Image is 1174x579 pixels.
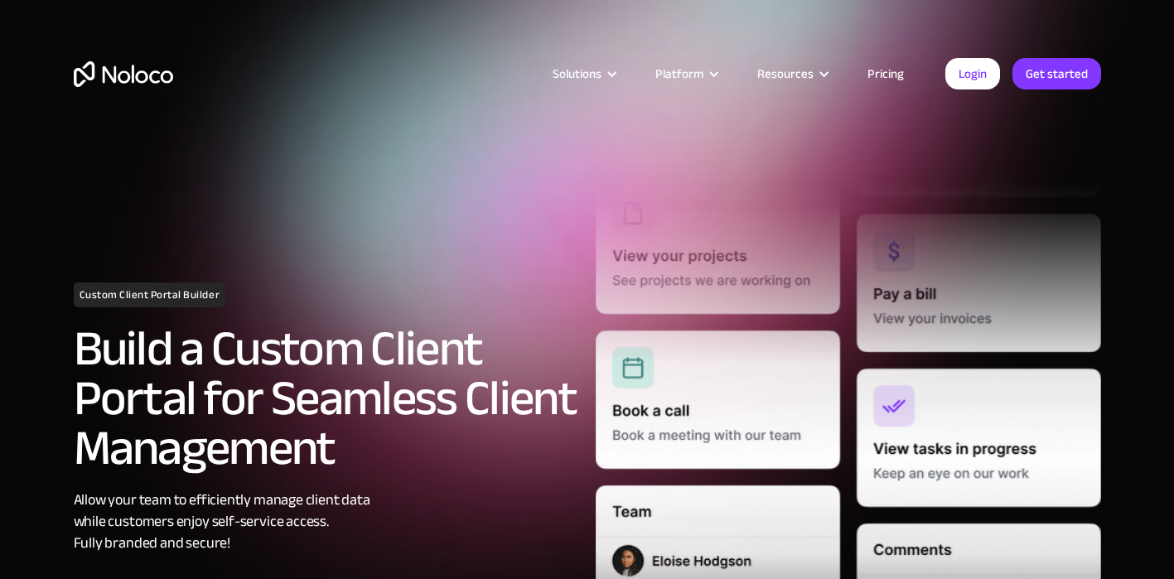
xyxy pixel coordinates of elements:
div: Platform [655,63,703,84]
div: Platform [635,63,737,84]
div: Solutions [532,63,635,84]
div: Resources [737,63,847,84]
h1: Custom Client Portal Builder [74,282,226,307]
div: Resources [757,63,814,84]
h2: Build a Custom Client Portal for Seamless Client Management [74,324,579,473]
div: Solutions [553,63,601,84]
a: home [74,61,173,87]
a: Get started [1012,58,1101,89]
a: Pricing [847,63,925,84]
a: Login [945,58,1000,89]
div: Allow your team to efficiently manage client data while customers enjoy self-service access. Full... [74,490,579,554]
